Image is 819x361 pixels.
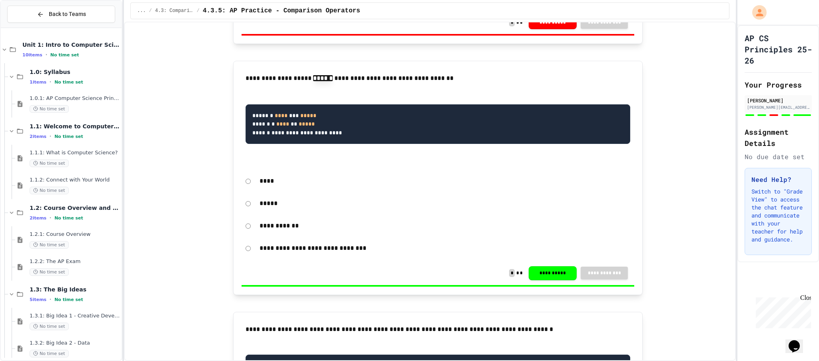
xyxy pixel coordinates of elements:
[30,123,120,130] span: 1.1: Welcome to Computer Science
[155,8,194,14] span: 4.3: Comparison Operators
[30,313,120,319] span: 1.3.1: Big Idea 1 - Creative Development
[30,268,69,276] span: No time set
[22,41,120,48] span: Unit 1: Intro to Computer Science
[745,152,812,162] div: No due date set
[30,323,69,330] span: No time set
[751,187,805,243] p: Switch to "Grade View" to access the chat feature and communicate with your teacher for help and ...
[30,150,120,156] span: 1.1.1: What is Computer Science?
[54,80,83,85] span: No time set
[50,133,51,140] span: •
[30,204,120,211] span: 1.2: Course Overview and the AP Exam
[54,215,83,221] span: No time set
[50,296,51,303] span: •
[745,32,812,66] h1: AP CS Principles 25-26
[54,297,83,302] span: No time set
[30,177,120,183] span: 1.1.2: Connect with Your World
[747,97,809,104] div: [PERSON_NAME]
[30,80,46,85] span: 1 items
[30,340,120,347] span: 1.3.2: Big Idea 2 - Data
[30,95,120,102] span: 1.0.1: AP Computer Science Principles in Python Course Syllabus
[747,104,809,110] div: [PERSON_NAME][EMAIL_ADDRESS][DOMAIN_NAME]
[785,329,811,353] iframe: chat widget
[50,79,51,85] span: •
[3,3,55,51] div: Chat with us now!Close
[753,294,811,328] iframe: chat widget
[30,241,69,249] span: No time set
[30,134,46,139] span: 2 items
[54,134,83,139] span: No time set
[745,126,812,149] h2: Assignment Details
[30,350,69,357] span: No time set
[745,79,812,90] h2: Your Progress
[30,68,120,76] span: 1.0: Syllabus
[30,286,120,293] span: 1.3: The Big Ideas
[744,3,769,22] div: My Account
[137,8,146,14] span: ...
[203,6,360,16] span: 4.3.5: AP Practice - Comparison Operators
[149,8,152,14] span: /
[30,258,120,265] span: 1.2.2: The AP Exam
[46,52,47,58] span: •
[30,187,69,194] span: No time set
[30,160,69,167] span: No time set
[50,52,79,58] span: No time set
[30,231,120,238] span: 1.2.1: Course Overview
[30,105,69,113] span: No time set
[49,10,86,18] span: Back to Teams
[22,52,42,58] span: 10 items
[30,215,46,221] span: 2 items
[50,215,51,221] span: •
[197,8,200,14] span: /
[751,175,805,184] h3: Need Help?
[30,297,46,302] span: 5 items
